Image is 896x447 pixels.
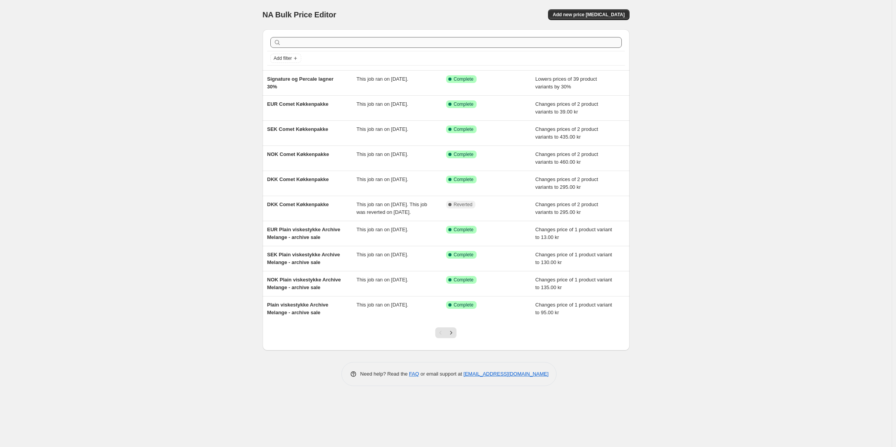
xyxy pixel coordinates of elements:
[454,252,473,258] span: Complete
[535,101,598,115] span: Changes prices of 2 product variants to 39.00 kr
[454,101,473,107] span: Complete
[535,277,612,290] span: Changes price of 1 product variant to 135.00 kr
[454,201,473,208] span: Reverted
[535,252,612,265] span: Changes price of 1 product variant to 130.00 kr
[535,126,598,140] span: Changes prices of 2 product variants to 435.00 kr
[360,371,409,377] span: Need help? Read the
[446,327,456,338] button: Next
[454,176,473,183] span: Complete
[535,151,598,165] span: Changes prices of 2 product variants to 460.00 kr
[267,101,329,107] span: EUR Comet Køkkenpakke
[356,227,408,232] span: This job ran on [DATE].
[267,302,329,315] span: Plain viskestykke Archive Melange - archive sale
[454,151,473,157] span: Complete
[553,12,624,18] span: Add new price [MEDICAL_DATA]
[356,252,408,257] span: This job ran on [DATE].
[356,176,408,182] span: This job ran on [DATE].
[270,54,301,63] button: Add filter
[548,9,629,20] button: Add new price [MEDICAL_DATA]
[267,252,340,265] span: SEK Plain viskestykke Archive Melange - archive sale
[356,151,408,157] span: This job ran on [DATE].
[267,176,329,182] span: DKK Comet Køkkenpakke
[267,151,329,157] span: NOK Comet Køkkenpakke
[356,126,408,132] span: This job ran on [DATE].
[267,126,328,132] span: SEK Comet Køkkenpakke
[356,302,408,308] span: This job ran on [DATE].
[356,201,427,215] span: This job ran on [DATE]. This job was reverted on [DATE].
[535,201,598,215] span: Changes prices of 2 product variants to 295.00 kr
[454,126,473,132] span: Complete
[356,277,408,283] span: This job ran on [DATE].
[409,371,419,377] a: FAQ
[274,55,292,61] span: Add filter
[535,176,598,190] span: Changes prices of 2 product variants to 295.00 kr
[267,76,334,90] span: Signature og Percale lagner 30%
[267,277,341,290] span: NOK Plain viskestykke Archive Melange - archive sale
[454,302,473,308] span: Complete
[454,277,473,283] span: Complete
[263,10,336,19] span: NA Bulk Price Editor
[356,101,408,107] span: This job ran on [DATE].
[435,327,456,338] nav: Pagination
[454,76,473,82] span: Complete
[356,76,408,82] span: This job ran on [DATE].
[419,371,463,377] span: or email support at
[267,227,341,240] span: EUR Plain viskestykke Archive Melange - archive sale
[535,302,612,315] span: Changes price of 1 product variant to 95.00 kr
[535,76,597,90] span: Lowers prices of 39 product variants by 30%
[463,371,548,377] a: [EMAIL_ADDRESS][DOMAIN_NAME]
[535,227,612,240] span: Changes price of 1 product variant to 13.00 kr
[454,227,473,233] span: Complete
[267,201,329,207] span: DKK Comet Køkkenpakke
